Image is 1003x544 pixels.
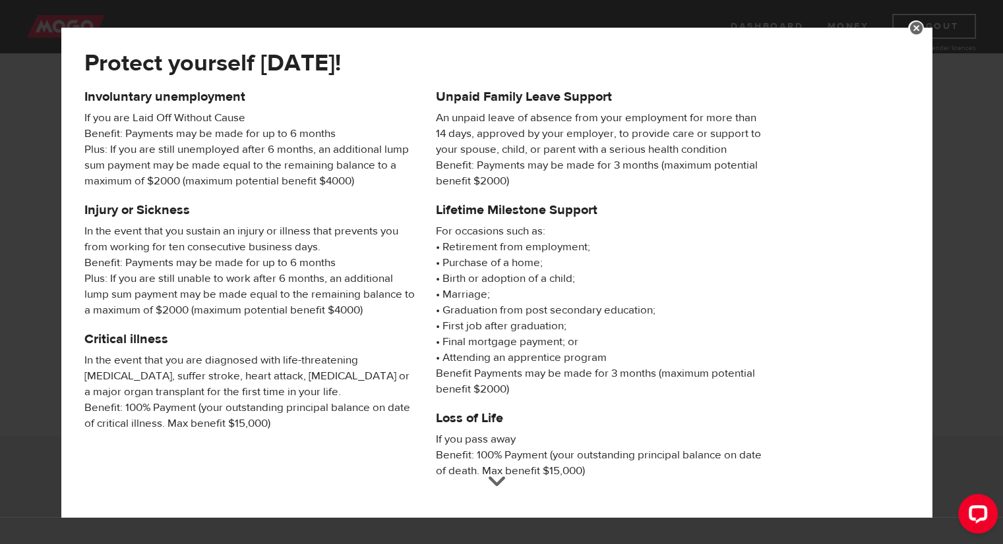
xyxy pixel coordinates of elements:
p: • Retirement from employment; • Purchase of a home; • Birth or adoption of a child; • Marriage; •... [436,223,768,397]
span: For occasions such as: [436,223,768,239]
span: If you pass away Benefit: 100% Payment (your outstanding principal balance on date of death. Max ... [436,431,768,479]
h5: Loss of Life [436,410,768,426]
span: In the event that you are diagnosed with life-threatening [MEDICAL_DATA], suffer stroke, heart at... [84,352,416,431]
h5: Injury or Sickness [84,202,416,218]
span: In the event that you sustain an injury or illness that prevents you from working for ten consecu... [84,223,416,318]
h5: Involuntary unemployment [84,89,416,105]
h5: Unpaid Family Leave Support [436,89,768,105]
span: An unpaid leave of absence from your employment for more than 14 days, approved by your employer,... [436,110,768,189]
h2: Protect yourself [DATE]! [84,49,838,77]
h5: Lifetime Milestone Support [436,202,768,218]
iframe: LiveChat chat widget [948,489,1003,544]
span: If you are Laid Off Without Cause Benefit: Payments may be made for up to 6 months Plus: If you a... [84,110,416,189]
h5: Critical illness [84,331,416,347]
